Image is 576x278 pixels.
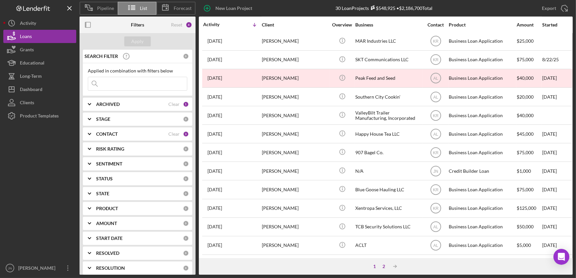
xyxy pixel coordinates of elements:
[336,5,433,11] div: 30 Loan Projects • $2,186,700 Total
[183,250,189,256] div: 0
[379,264,388,269] div: 2
[3,69,76,83] a: Long-Term
[96,146,124,152] b: RISK RATING
[355,107,422,124] div: ValleyBilt Trailer Manufacturing, Incorporated
[96,102,120,107] b: ARCHIVED
[542,144,572,161] div: [DATE]
[96,265,125,271] b: RESOLUTION
[140,6,147,11] span: List
[207,206,222,211] time: 2025-08-07 23:21
[262,162,328,180] div: [PERSON_NAME]
[3,261,76,275] button: JN[PERSON_NAME]
[517,38,534,44] span: $25,000
[433,169,438,174] text: JN
[183,191,189,197] div: 0
[542,200,572,217] div: [DATE]
[96,221,117,226] b: AMOUNT
[96,131,118,137] b: CONTACT
[20,69,42,84] div: Long-Term
[262,32,328,50] div: [PERSON_NAME]
[262,69,328,87] div: [PERSON_NAME]
[449,200,515,217] div: Business Loan Application
[207,243,222,248] time: 2025-07-23 21:45
[262,88,328,106] div: [PERSON_NAME]
[207,150,222,155] time: 2025-08-12 20:13
[449,125,515,143] div: Business Loan Application
[542,2,556,15] div: Export
[449,22,515,27] div: Product
[433,113,438,118] text: KR
[542,125,572,143] div: [DATE]
[262,51,328,69] div: [PERSON_NAME]
[542,51,572,69] div: 8/22/25
[20,96,34,111] div: Clients
[174,6,192,11] span: Forecast
[262,200,328,217] div: [PERSON_NAME]
[355,125,422,143] div: Happy House Tea LLC
[20,56,44,71] div: Educational
[517,242,531,248] span: $5,000
[207,131,222,137] time: 2025-08-13 21:19
[542,88,572,106] div: [DATE]
[355,22,422,27] div: Business
[433,150,438,155] text: KR
[262,144,328,161] div: [PERSON_NAME]
[330,22,355,27] div: Overview
[20,17,36,31] div: Activity
[96,206,118,211] b: PRODUCT
[3,96,76,109] button: Clients
[423,22,448,27] div: Contact
[355,237,422,254] div: ACLT
[183,53,189,59] div: 0
[3,17,76,30] button: Activity
[370,264,379,269] div: 1
[449,51,515,69] div: Business Loan Application
[183,265,189,271] div: 0
[433,76,438,81] text: AL
[20,43,34,58] div: Grants
[207,57,222,62] time: 2025-08-22 00:22
[449,32,515,50] div: Business Loan Application
[517,22,542,27] div: Amount
[433,188,438,192] text: KR
[449,69,515,87] div: Business Loan Application
[355,51,422,69] div: SKT Communications LLC
[3,109,76,122] button: Product Templates
[199,2,259,15] button: New Loan Project
[449,181,515,198] div: Business Loan Application
[355,181,422,198] div: Blue Goose Hauling LLC
[542,162,572,180] div: [DATE]
[3,43,76,56] button: Grants
[203,22,232,27] div: Activity
[215,2,252,15] div: New Loan Project
[183,176,189,182] div: 0
[517,94,534,100] span: $20,000
[3,30,76,43] button: Loans
[183,101,189,107] div: 1
[355,144,422,161] div: 907 Bagel Co.
[168,131,180,137] div: Clear
[262,181,328,198] div: [PERSON_NAME]
[17,261,60,276] div: [PERSON_NAME]
[433,132,438,136] text: AL
[207,75,222,81] time: 2025-08-21 16:07
[3,56,76,69] a: Educational
[517,113,534,118] span: $40,000
[449,144,515,161] div: Business Loan Application
[183,161,189,167] div: 0
[183,206,189,211] div: 0
[262,22,328,27] div: Client
[183,220,189,226] div: 0
[433,39,438,44] text: KR
[262,125,328,143] div: [PERSON_NAME]
[542,22,572,27] div: Started
[355,218,422,236] div: TCB Security Solutions LLC
[20,109,59,124] div: Product Templates
[207,224,222,229] time: 2025-08-03 20:24
[535,2,573,15] button: Export
[207,168,222,174] time: 2025-08-11 18:59
[207,187,222,192] time: 2025-08-07 23:43
[207,94,222,100] time: 2025-08-19 23:00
